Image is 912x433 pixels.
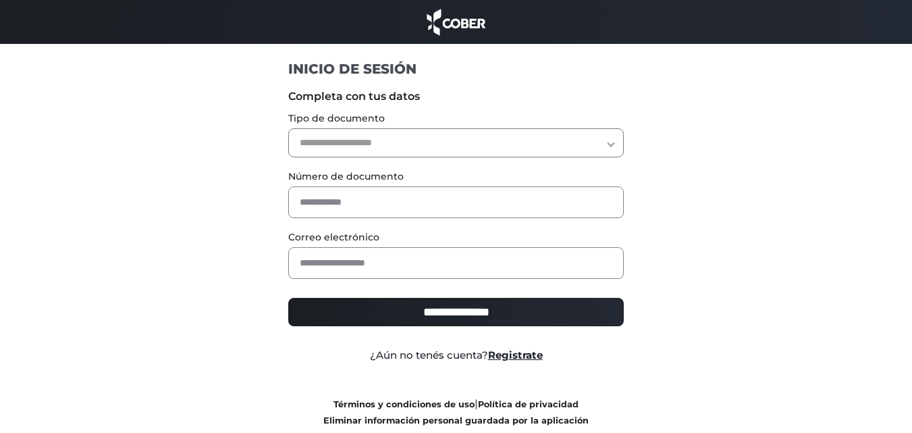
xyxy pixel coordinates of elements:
[288,111,624,126] label: Tipo de documento
[423,7,489,37] img: cober_marca.png
[288,88,624,105] label: Completa con tus datos
[478,399,579,409] a: Política de privacidad
[323,415,589,426] a: Eliminar información personal guardada por la aplicación
[278,348,634,363] div: ¿Aún no tenés cuenta?
[278,396,634,428] div: |
[288,170,624,184] label: Número de documento
[288,230,624,245] label: Correo electrónico
[333,399,475,409] a: Términos y condiciones de uso
[288,60,624,78] h1: INICIO DE SESIÓN
[488,349,543,361] a: Registrate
